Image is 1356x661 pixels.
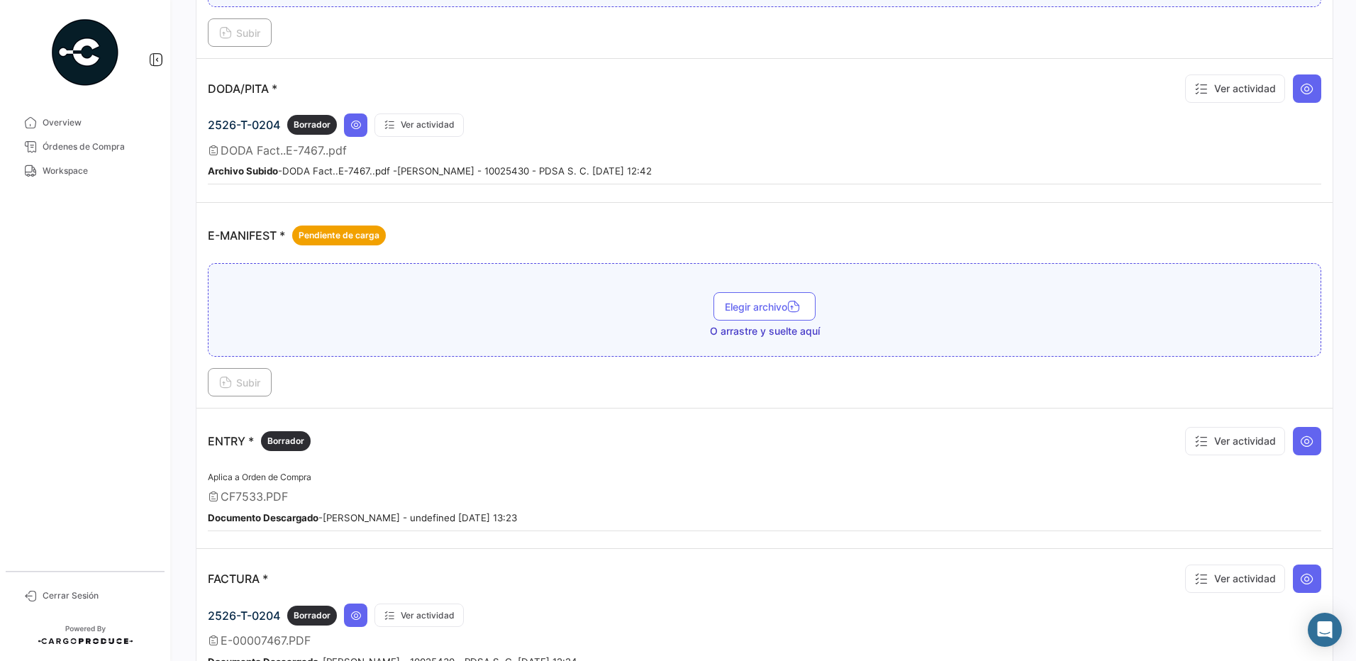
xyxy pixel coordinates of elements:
[294,609,330,622] span: Borrador
[221,143,347,157] span: DODA Fact..E-7467..pdf
[1185,427,1285,455] button: Ver actividad
[208,572,268,586] p: FACTURA *
[208,226,386,245] p: E-MANIFEST *
[374,604,464,627] button: Ver actividad
[219,377,260,389] span: Subir
[11,111,159,135] a: Overview
[710,324,820,338] span: O arrastre y suelte aquí
[219,27,260,39] span: Subir
[208,18,272,47] button: Subir
[208,512,318,523] b: Documento Descargado
[208,118,280,132] span: 2526-T-0204
[43,589,153,602] span: Cerrar Sesión
[208,512,517,523] small: - [PERSON_NAME] - undefined [DATE] 13:23
[11,135,159,159] a: Órdenes de Compra
[299,229,379,242] span: Pendiente de carga
[208,431,311,451] p: ENTRY *
[208,472,311,482] span: Aplica a Orden de Compra
[1185,565,1285,593] button: Ver actividad
[50,17,121,88] img: powered-by.png
[374,113,464,137] button: Ver actividad
[1185,74,1285,103] button: Ver actividad
[725,301,804,313] span: Elegir archivo
[294,118,330,131] span: Borrador
[208,165,278,177] b: Archivo Subido
[43,165,153,177] span: Workspace
[43,116,153,129] span: Overview
[713,292,816,321] button: Elegir archivo
[221,633,311,648] span: E-00007467.PDF
[267,435,304,448] span: Borrador
[208,368,272,396] button: Subir
[208,82,277,96] p: DODA/PITA *
[11,159,159,183] a: Workspace
[221,489,288,504] span: CF7533.PDF
[208,165,652,177] small: - DODA Fact..E-7467..pdf - [PERSON_NAME] - 10025430 - PDSA S. C. [DATE] 12:42
[208,609,280,623] span: 2526-T-0204
[1308,613,1342,647] div: Abrir Intercom Messenger
[43,140,153,153] span: Órdenes de Compra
